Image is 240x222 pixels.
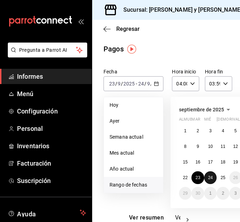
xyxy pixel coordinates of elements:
[179,117,200,124] abbr: lunes
[221,144,225,149] abbr: 11 de septiembre de 2025
[136,81,137,87] font: -
[172,69,196,74] font: Hora inicio
[195,175,200,180] font: 23
[17,160,51,167] font: Facturación
[17,125,43,132] font: Personal
[183,160,188,165] abbr: 15 de septiembre de 2025
[110,134,143,140] font: Semana actual
[208,144,213,149] abbr: 10 de septiembre de 2025
[217,171,229,184] button: 25 de septiembre de 2025
[217,140,229,153] button: 11 de septiembre de 2025
[234,191,237,196] font: 3
[195,160,200,165] abbr: 16 de septiembre de 2025
[205,69,223,74] font: Hora fin
[184,128,186,133] abbr: 1 de septiembre de 2025
[115,81,117,87] font: /
[222,191,224,196] abbr: 2 de octubre de 2025
[222,191,224,196] font: 2
[179,171,191,184] button: 22 de septiembre de 2025
[183,160,188,165] font: 15
[104,45,124,53] font: Pagos
[195,175,200,180] abbr: 23 de septiembre de 2025
[110,150,134,156] font: Mes actual
[175,214,202,221] font: Ver pagos
[150,81,152,87] font: /
[104,69,117,74] font: Fecha
[222,128,224,133] font: 4
[204,140,217,153] button: 10 de septiembre de 2025
[208,175,213,180] abbr: 24 de septiembre de 2025
[195,160,200,165] font: 16
[129,214,164,221] font: Ver resumen
[197,128,199,133] font: 2
[234,128,237,133] font: 5
[183,175,188,180] abbr: 22 de septiembre de 2025
[208,160,213,165] font: 17
[17,73,43,80] font: Informes
[191,140,204,153] button: 9 de septiembre de 2025
[234,128,237,133] abbr: 5 de septiembre de 2025
[191,187,204,200] button: 30 de septiembre de 2025
[191,124,204,137] button: 2 de septiembre de 2025
[204,187,217,200] button: 1 de octubre de 2025
[208,160,213,165] abbr: 17 de septiembre de 2025
[208,144,213,149] font: 10
[5,51,87,59] a: Pregunta a Parrot AI
[233,144,238,149] font: 12
[116,26,140,32] font: Regresar
[222,128,224,133] abbr: 4 de septiembre de 2025
[221,175,225,180] abbr: 25 de septiembre de 2025
[233,160,238,165] font: 19
[183,191,188,196] abbr: 29 de septiembre de 2025
[121,81,123,87] font: /
[138,81,144,87] input: --
[123,81,135,87] input: ----
[110,102,118,108] font: Hoy
[179,124,191,137] button: 1 de septiembre de 2025
[17,177,51,184] font: Suscripción
[184,144,186,149] font: 8
[204,117,211,124] abbr: miércoles
[217,124,229,137] button: 4 de septiembre de 2025
[183,175,188,180] font: 22
[8,43,87,57] button: Pregunta a Parrot AI
[204,156,217,168] button: 17 de septiembre de 2025
[234,191,237,196] abbr: 3 de octubre de 2025
[147,81,150,87] input: --
[78,18,84,24] button: abrir_cajón_menú
[221,175,225,180] font: 25
[17,107,58,115] font: Configuración
[179,140,191,153] button: 8 de septiembre de 2025
[221,144,225,149] font: 11
[191,117,200,122] font: mar
[17,90,34,98] font: Menú
[197,128,199,133] abbr: 2 de septiembre de 2025
[195,191,200,196] abbr: 30 de septiembre de 2025
[233,175,238,180] abbr: 26 de septiembre de 2025
[209,128,212,133] font: 3
[195,191,200,196] font: 30
[17,210,36,218] font: Ayuda
[110,182,147,188] font: Rango de fechas
[179,105,233,114] button: septiembre de 2025
[184,128,186,133] font: 1
[179,117,200,122] font: almuerzo
[17,142,49,150] font: Inventarios
[104,26,140,32] button: Regresar
[208,175,213,180] font: 24
[204,171,217,184] button: 24 de septiembre de 2025
[179,107,224,112] font: septiembre de 2025
[191,117,200,124] abbr: martes
[233,175,238,180] font: 26
[217,187,229,200] button: 2 de octubre de 2025
[217,156,229,168] button: 18 de septiembre de 2025
[110,166,134,172] font: Año actual
[19,47,67,53] font: Pregunta a Parrot AI
[209,191,212,196] font: 1
[144,81,146,87] font: /
[221,160,225,165] font: 18
[209,128,212,133] abbr: 3 de septiembre de 2025
[197,144,199,149] font: 9
[191,171,204,184] button: 23 de septiembre de 2025
[179,187,191,200] button: 29 de septiembre de 2025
